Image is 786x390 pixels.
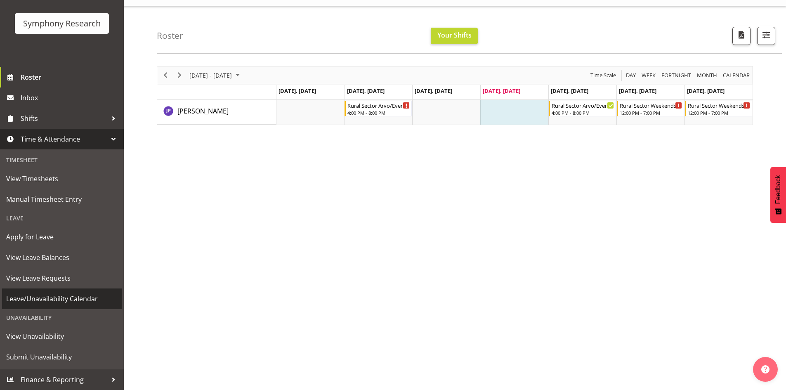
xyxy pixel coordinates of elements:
[2,347,122,367] a: Submit Unavailability
[6,351,118,363] span: Submit Unavailability
[619,87,656,95] span: [DATE], [DATE]
[549,101,616,116] div: Judith Partridge"s event - Rural Sector Arvo/Evenings Begin From Friday, September 5, 2025 at 4:0...
[770,167,786,223] button: Feedback - Show survey
[2,247,122,268] a: View Leave Balances
[757,27,775,45] button: Filter Shifts
[696,70,719,80] button: Timeline Month
[2,326,122,347] a: View Unavailability
[157,66,753,125] div: Timeline Week of September 4, 2025
[21,71,120,83] span: Roster
[6,330,118,343] span: View Unavailability
[551,87,588,95] span: [DATE], [DATE]
[347,101,410,109] div: Rural Sector Arvo/Evenings
[696,70,718,80] span: Month
[620,109,682,116] div: 12:00 PM - 7:00 PM
[722,70,751,80] span: calendar
[625,70,637,80] span: Day
[189,70,233,80] span: [DATE] - [DATE]
[177,106,229,116] a: [PERSON_NAME]
[2,210,122,227] div: Leave
[188,70,243,80] button: September 01 - 07, 2025
[6,272,118,284] span: View Leave Requests
[2,189,122,210] a: Manual Timesheet Entry
[774,175,782,204] span: Feedback
[2,151,122,168] div: Timesheet
[157,100,276,125] td: Judith Partridge resource
[276,100,753,125] table: Timeline Week of September 4, 2025
[158,66,172,84] div: Previous
[6,193,118,206] span: Manual Timesheet Entry
[437,31,472,40] span: Your Shifts
[687,87,725,95] span: [DATE], [DATE]
[6,251,118,264] span: View Leave Balances
[617,101,684,116] div: Judith Partridge"s event - Rural Sector Weekends Begin From Saturday, September 6, 2025 at 12:00:...
[2,168,122,189] a: View Timesheets
[552,101,614,109] div: Rural Sector Arvo/Evenings
[21,92,120,104] span: Inbox
[279,87,316,95] span: [DATE], [DATE]
[347,109,410,116] div: 4:00 PM - 8:00 PM
[345,101,412,116] div: Judith Partridge"s event - Rural Sector Arvo/Evenings Begin From Tuesday, September 2, 2025 at 4:...
[6,293,118,305] span: Leave/Unavailability Calendar
[685,101,752,116] div: Judith Partridge"s event - Rural Sector Weekends Begin From Sunday, September 7, 2025 at 12:00:00...
[641,70,656,80] span: Week
[431,28,478,44] button: Your Shifts
[174,70,185,80] button: Next
[483,87,520,95] span: [DATE], [DATE]
[661,70,692,80] span: Fortnight
[688,109,750,116] div: 12:00 PM - 7:00 PM
[552,109,614,116] div: 4:00 PM - 8:00 PM
[157,31,183,40] h4: Roster
[2,227,122,247] a: Apply for Leave
[21,373,107,386] span: Finance & Reporting
[722,70,751,80] button: Month
[688,101,750,109] div: Rural Sector Weekends
[6,173,118,185] span: View Timesheets
[761,365,769,373] img: help-xxl-2.png
[21,112,107,125] span: Shifts
[415,87,452,95] span: [DATE], [DATE]
[732,27,751,45] button: Download a PDF of the roster according to the set date range.
[589,70,618,80] button: Time Scale
[660,70,693,80] button: Fortnight
[177,106,229,116] span: [PERSON_NAME]
[23,17,101,30] div: Symphony Research
[172,66,186,84] div: Next
[21,133,107,145] span: Time & Attendance
[6,231,118,243] span: Apply for Leave
[160,70,171,80] button: Previous
[2,288,122,309] a: Leave/Unavailability Calendar
[2,268,122,288] a: View Leave Requests
[2,309,122,326] div: Unavailability
[347,87,385,95] span: [DATE], [DATE]
[620,101,682,109] div: Rural Sector Weekends
[625,70,637,80] button: Timeline Day
[640,70,657,80] button: Timeline Week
